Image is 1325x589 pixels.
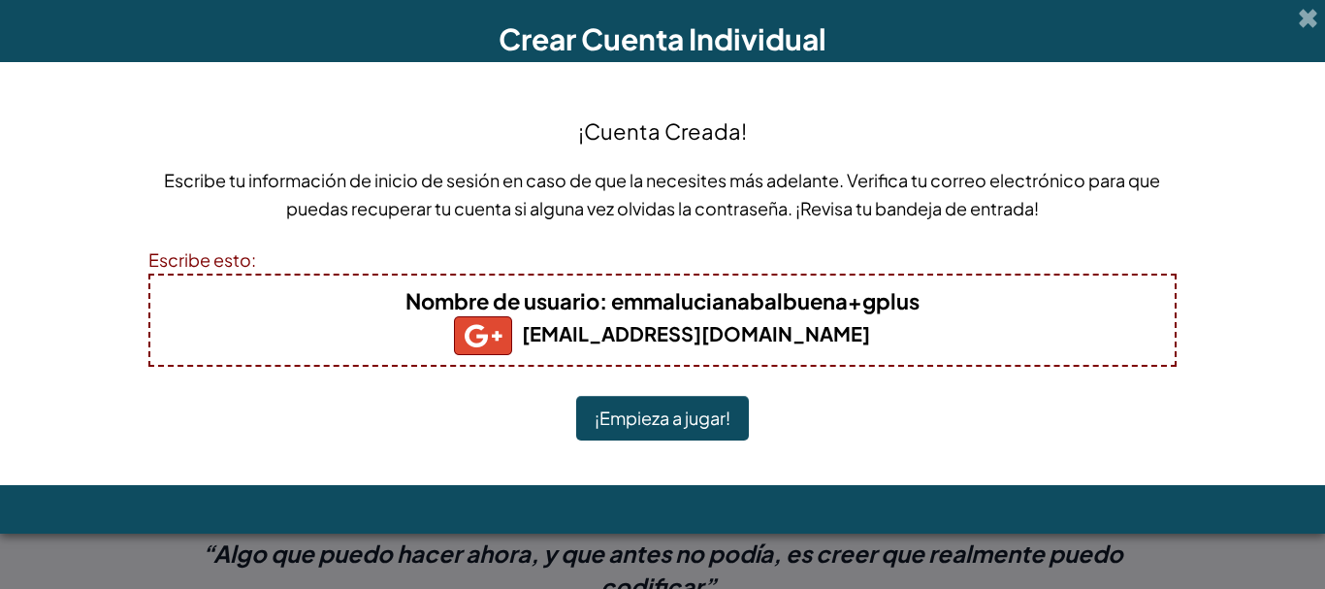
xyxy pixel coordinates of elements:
b: : emmalucianabalbuena+gplus [405,287,920,314]
div: Escribe esto: [148,245,1178,274]
h4: ¡Cuenta Creada! [578,115,747,147]
button: ¡Empieza a jugar! [576,396,749,441]
img: gplus_small.png [454,316,512,355]
span: Nombre de usuario [405,287,599,314]
span: Crear Cuenta Individual [499,20,826,57]
p: Escribe tu información de inicio de sesión en caso de que la necesites más adelante. Verifica tu ... [148,166,1178,222]
b: [EMAIL_ADDRESS][DOMAIN_NAME] [454,321,870,345]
